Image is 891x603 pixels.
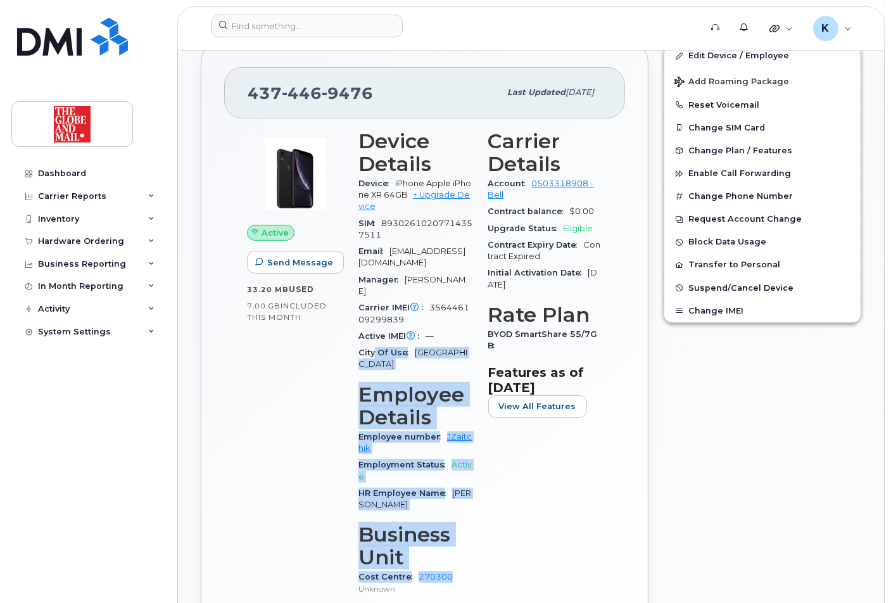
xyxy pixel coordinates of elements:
h3: Carrier Details [488,130,603,175]
a: 0503318908 - Bell [488,179,594,200]
span: [EMAIL_ADDRESS][DOMAIN_NAME] [358,246,465,267]
span: Eligible [564,224,593,233]
span: Account [488,179,532,188]
span: Employee number [358,432,447,441]
button: Change Phone Number [664,185,861,208]
span: Cost Centre [358,572,419,581]
button: Reset Voicemail [664,94,861,117]
span: iPhone Apple iPhone XR 64GB [358,179,471,200]
span: 7.00 GB [247,301,281,310]
span: Suspend/Cancel Device [688,283,793,293]
span: [DATE] [488,268,598,289]
span: Active IMEI [358,331,426,341]
h3: Device Details [358,130,473,175]
img: image20231002-3703462-1qb80zy.jpeg [257,136,333,212]
span: SIM [358,219,381,228]
button: Enable Call Forwarding [664,162,861,185]
span: Enable Call Forwarding [688,169,791,179]
span: Carrier IMEI [358,303,429,312]
span: Contract Expiry Date [488,240,584,250]
span: Change Plan / Features [688,146,792,155]
span: 9476 [322,84,373,103]
span: 33.20 MB [247,285,289,294]
span: 437 [248,84,373,103]
span: Employment Status [358,460,452,469]
span: Active [358,460,472,481]
span: — [426,331,434,341]
span: Upgrade Status [488,224,564,233]
span: Manager [358,275,405,284]
a: JZaitchik [358,432,472,453]
h3: Rate Plan [488,303,603,326]
button: Request Account Change [664,208,861,231]
button: Change IMEI [664,300,861,322]
span: BYOD SmartShare 55/7GB [488,329,598,350]
a: Edit Device / Employee [664,44,861,67]
span: Device [358,179,395,188]
span: used [289,284,314,294]
span: Last updated [507,87,566,97]
span: Email [358,246,389,256]
div: Quicklinks [761,16,802,41]
a: + Upgrade Device [358,190,470,211]
button: Send Message [247,251,344,274]
span: included this month [247,301,327,322]
span: Initial Activation Date [488,268,588,277]
button: Suspend/Cancel Device [664,277,861,300]
button: Transfer to Personal [664,253,861,276]
button: Block Data Usage [664,231,861,253]
button: Add Roaming Package [664,68,861,94]
p: Unknown [358,583,473,594]
span: K [822,21,830,36]
h3: Features as of [DATE] [488,365,603,395]
button: View All Features [488,395,587,418]
a: 270300 [419,572,453,581]
span: $0.00 [570,206,595,216]
span: HR Employee Name [358,488,452,498]
span: 356446109299839 [358,303,469,324]
span: Active [262,227,289,239]
input: Find something... [211,15,403,37]
span: [PERSON_NAME] [358,275,465,296]
span: City Of Use [358,348,415,357]
div: Keith [804,16,861,41]
button: Change SIM Card [664,117,861,139]
span: 89302610207714357511 [358,219,472,239]
span: View All Features [499,400,576,412]
h3: Employee Details [358,383,473,429]
span: Contract balance [488,206,570,216]
span: Add Roaming Package [674,77,789,89]
span: [DATE] [566,87,594,97]
span: 446 [282,84,322,103]
button: Change Plan / Features [664,139,861,162]
span: Send Message [267,257,333,269]
h3: Business Unit [358,523,473,569]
